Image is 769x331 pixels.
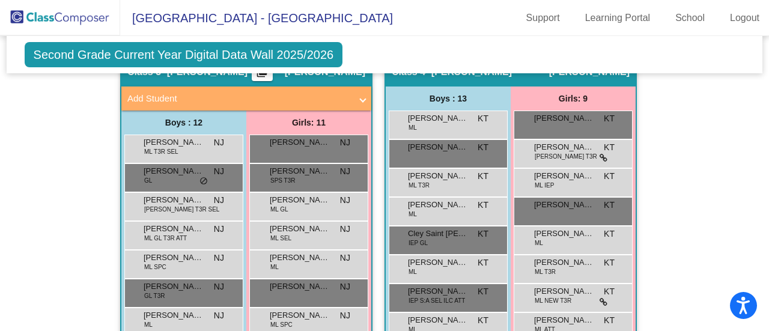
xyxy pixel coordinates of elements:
[144,147,178,156] span: ML T3R SEL
[144,281,204,293] span: [PERSON_NAME]
[25,42,343,67] span: Second Grade Current Year Digital Data Wall 2025/2026
[144,252,204,264] span: [PERSON_NAME] [PERSON_NAME]
[604,285,615,298] span: KT
[214,194,224,207] span: NJ
[535,238,543,247] span: ML
[535,296,571,305] span: ML NEW T3R
[340,136,350,149] span: NJ
[270,281,330,293] span: [PERSON_NAME]
[408,285,468,297] span: [PERSON_NAME]
[270,194,330,206] span: [PERSON_NAME]
[270,223,330,235] span: [PERSON_NAME]
[409,296,465,305] span: IEP S:A SEL ILC ATT
[604,112,615,125] span: KT
[255,66,269,83] mat-icon: picture_as_pdf
[408,228,468,240] span: Cley Saint [PERSON_NAME]
[534,257,594,269] span: [PERSON_NAME]
[408,170,468,182] span: [PERSON_NAME]
[478,112,488,125] span: KT
[478,141,488,154] span: KT
[478,257,488,269] span: KT
[534,285,594,297] span: [PERSON_NAME] [PERSON_NAME]
[144,176,152,185] span: GL
[534,170,594,182] span: [PERSON_NAME]
[270,165,330,177] span: [PERSON_NAME]
[511,87,636,111] div: Girls: 9
[340,223,350,235] span: NJ
[270,205,288,214] span: ML GL
[270,234,291,243] span: ML SEL
[534,112,594,124] span: [PERSON_NAME]
[144,223,204,235] span: [PERSON_NAME]
[340,252,350,264] span: NJ
[144,320,153,329] span: ML
[270,252,330,264] span: [PERSON_NAME] Niz
[214,136,224,149] span: NJ
[517,8,570,28] a: Support
[534,228,594,240] span: [PERSON_NAME] [PERSON_NAME]
[214,252,224,264] span: NJ
[604,141,615,154] span: KT
[144,205,219,214] span: [PERSON_NAME] T3R SEL
[478,314,488,327] span: KT
[534,314,594,326] span: [PERSON_NAME]
[478,228,488,240] span: KT
[604,228,615,240] span: KT
[535,152,597,161] span: [PERSON_NAME] T3R
[408,257,468,269] span: [PERSON_NAME]
[214,165,224,178] span: NJ
[214,281,224,293] span: NJ
[576,8,660,28] a: Learning Portal
[386,87,511,111] div: Boys : 13
[121,87,371,111] mat-expansion-panel-header: Add Student
[408,314,468,326] span: [PERSON_NAME]
[409,210,417,219] span: ML
[144,165,204,177] span: [PERSON_NAME]
[478,170,488,183] span: KT
[144,263,166,272] span: ML SPC
[340,165,350,178] span: NJ
[199,177,208,186] span: do_not_disturb_alt
[144,136,204,148] span: [PERSON_NAME]
[252,63,273,81] button: Print Students Details
[127,92,351,106] mat-panel-title: Add Student
[535,267,556,276] span: ML T3R
[409,181,430,190] span: ML T3R
[604,199,615,211] span: KT
[246,111,371,135] div: Girls: 11
[408,112,468,124] span: [PERSON_NAME]
[214,309,224,322] span: NJ
[120,8,393,28] span: [GEOGRAPHIC_DATA] - [GEOGRAPHIC_DATA]
[270,309,330,321] span: [PERSON_NAME]
[604,257,615,269] span: KT
[340,194,350,207] span: NJ
[270,320,293,329] span: ML SPC
[534,141,594,153] span: [PERSON_NAME]
[121,111,246,135] div: Boys : 12
[270,263,279,272] span: ML
[340,309,350,322] span: NJ
[534,199,594,211] span: [PERSON_NAME] [PERSON_NAME]
[144,194,204,206] span: [PERSON_NAME]
[604,170,615,183] span: KT
[270,136,330,148] span: [PERSON_NAME]
[409,123,417,132] span: ML
[535,181,554,190] span: ML IEP
[666,8,714,28] a: School
[408,141,468,153] span: [PERSON_NAME]
[214,223,224,235] span: NJ
[144,291,165,300] span: GL T3R
[478,285,488,298] span: KT
[409,238,428,247] span: IEP GL
[340,281,350,293] span: NJ
[478,199,488,211] span: KT
[408,199,468,211] span: [PERSON_NAME]
[720,8,769,28] a: Logout
[604,314,615,327] span: KT
[409,267,417,276] span: ML
[144,309,204,321] span: [PERSON_NAME] [PERSON_NAME]
[270,176,296,185] span: SPS T3R
[144,234,187,243] span: ML GL T3R ATT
